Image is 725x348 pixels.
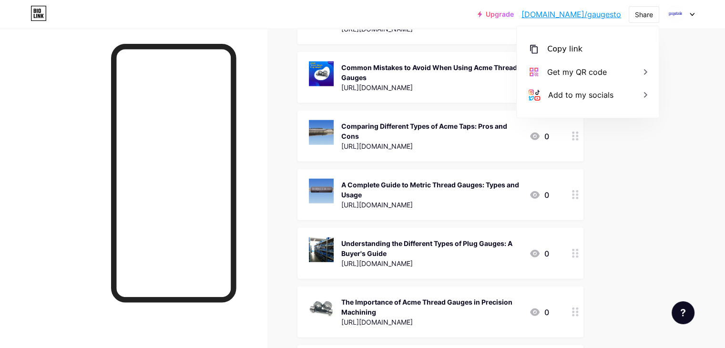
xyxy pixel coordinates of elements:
[309,179,334,204] img: A Complete Guide to Metric Thread Gauges: Types and Usage
[341,180,521,200] div: A Complete Guide to Metric Thread Gauges: Types and Usage
[341,238,521,258] div: Understanding the Different Types of Plug Gauges: A Buyer's Guide
[309,296,334,321] img: The Importance of Acme Thread Gauges in Precision Machining
[666,5,684,23] img: gauges tools
[529,189,549,201] div: 0
[635,10,653,20] div: Share
[341,258,521,268] div: [URL][DOMAIN_NAME]
[547,43,582,55] div: Copy link
[478,10,514,18] a: Upgrade
[341,82,521,92] div: [URL][DOMAIN_NAME]
[529,248,549,259] div: 0
[341,141,521,151] div: [URL][DOMAIN_NAME]
[341,121,521,141] div: Comparing Different Types of Acme Taps: Pros and Cons
[341,62,521,82] div: Common Mistakes to Avoid When Using Acme Thread Gauges
[309,237,334,262] img: Understanding the Different Types of Plug Gauges: A Buyer's Guide
[341,317,521,327] div: [URL][DOMAIN_NAME]
[521,9,621,20] a: [DOMAIN_NAME]/gaugesto
[341,200,521,210] div: [URL][DOMAIN_NAME]
[309,61,334,86] img: Common Mistakes to Avoid When Using Acme Thread Gauges
[547,66,607,78] div: Get my QR code
[529,131,549,142] div: 0
[548,89,613,101] div: Add to my socials
[529,307,549,318] div: 0
[309,120,334,145] img: Comparing Different Types of Acme Taps: Pros and Cons
[341,297,521,317] div: The Importance of Acme Thread Gauges in Precision Machining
